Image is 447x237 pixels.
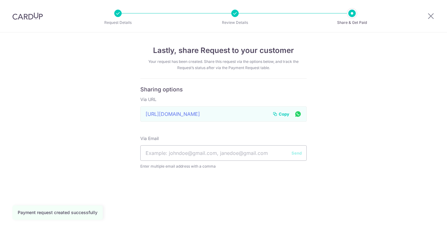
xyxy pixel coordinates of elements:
[18,209,97,216] div: Payment request created successfully
[12,12,43,20] img: CardUp
[95,20,141,26] p: Request Details
[273,111,289,117] button: Copy
[291,150,302,156] button: Send
[140,45,307,56] h4: Lastly, share Request to your customer
[329,20,375,26] p: Share & Get Paid
[140,163,307,169] span: Enter multiple email address with a comma
[140,86,307,93] h6: Sharing options
[212,20,258,26] p: Review Details
[140,96,156,103] label: Via URL
[279,111,289,117] span: Copy
[140,59,307,71] div: Your request has been created. Share this request via the options below, and track the Request’s ...
[140,145,307,161] input: Example: johndoe@gmail.com, janedoe@gmail.com
[140,135,159,142] label: Via Email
